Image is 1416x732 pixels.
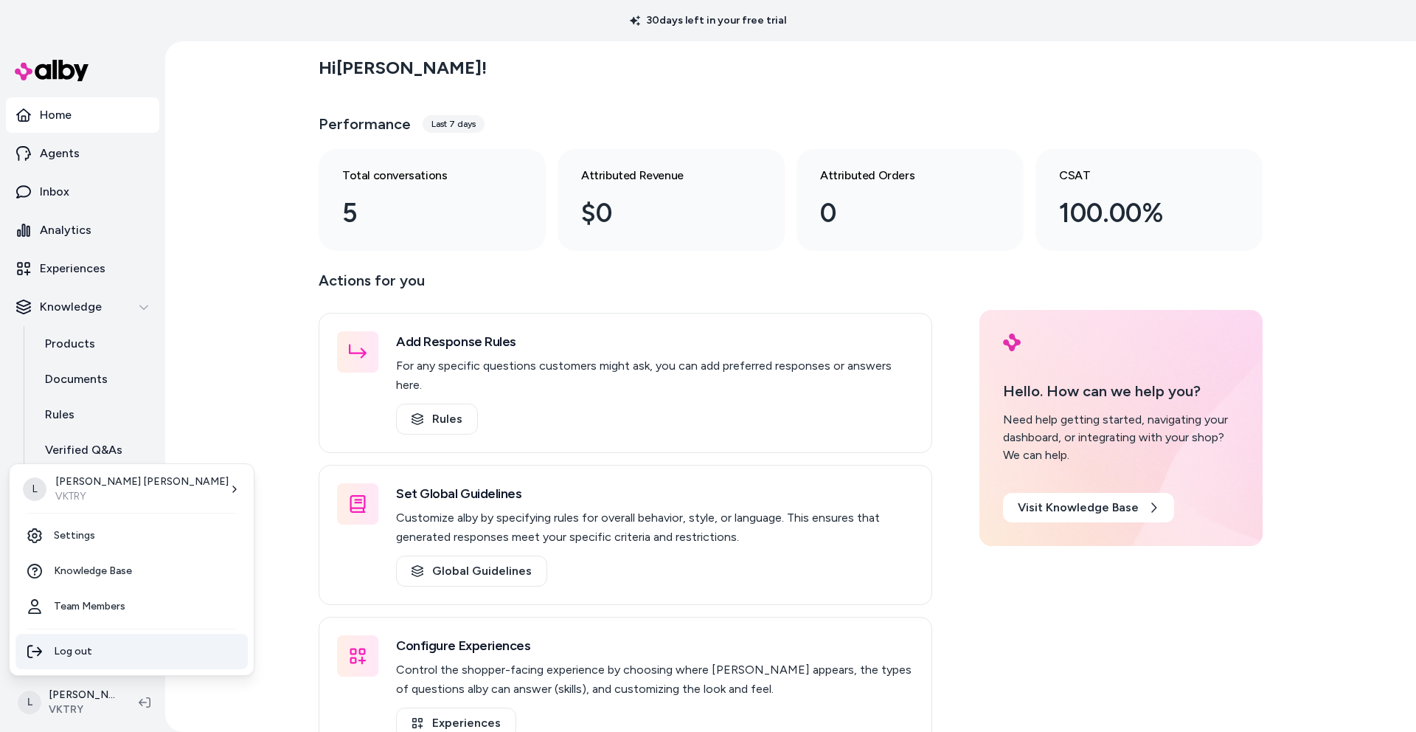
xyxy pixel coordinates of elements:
[55,489,229,504] p: VKTRY
[15,589,248,624] a: Team Members
[15,634,248,669] div: Log out
[55,474,229,489] p: [PERSON_NAME] [PERSON_NAME]
[15,518,248,553] a: Settings
[54,564,132,579] span: Knowledge Base
[23,477,46,501] span: L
